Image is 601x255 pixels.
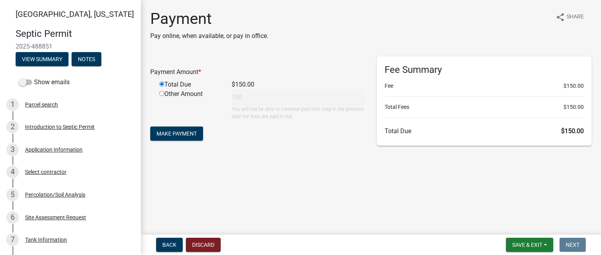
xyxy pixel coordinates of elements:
[561,127,584,135] span: $150.00
[385,127,584,135] h6: Total Due
[25,147,83,152] div: Application Information
[560,238,586,252] button: Next
[186,238,221,252] button: Discard
[6,121,19,133] div: 2
[6,188,19,201] div: 5
[153,80,226,89] div: Total Due
[16,43,125,50] span: 2025-488851
[16,52,68,66] button: View Summary
[549,9,590,25] button: shareShare
[72,56,101,63] wm-modal-confirm: Notes
[226,80,371,89] div: $150.00
[566,242,579,248] span: Next
[385,82,584,90] li: Fee
[150,31,268,41] p: Pay online, when available, or pay in office.
[150,9,268,28] h1: Payment
[144,67,371,77] div: Payment Amount
[25,124,95,130] div: Introduction to Septic Permit
[25,169,67,175] div: Select contractor
[156,238,183,252] button: Back
[25,192,85,197] div: Percolation/Soil Analysis
[6,98,19,111] div: 1
[563,103,584,111] span: $150.00
[567,13,584,22] span: Share
[25,215,86,220] div: Site Assessment Request
[16,56,68,63] wm-modal-confirm: Summary
[153,89,226,120] div: Other Amount
[6,143,19,156] div: 3
[162,242,176,248] span: Back
[16,9,134,19] span: [GEOGRAPHIC_DATA], [US_STATE]
[150,127,203,141] button: Make Payment
[72,52,101,66] button: Notes
[385,103,584,111] li: Total Fees
[512,242,542,248] span: Save & Exit
[6,166,19,178] div: 4
[385,64,584,76] h6: Fee Summary
[25,102,58,107] div: Parcel search
[25,237,67,242] div: Tank Information
[6,211,19,224] div: 6
[16,28,135,40] h4: Septic Permit
[556,13,565,22] i: share
[19,78,70,87] label: Show emails
[157,130,197,137] span: Make Payment
[563,82,584,90] span: $150.00
[506,238,553,252] button: Save & Exit
[6,233,19,246] div: 7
